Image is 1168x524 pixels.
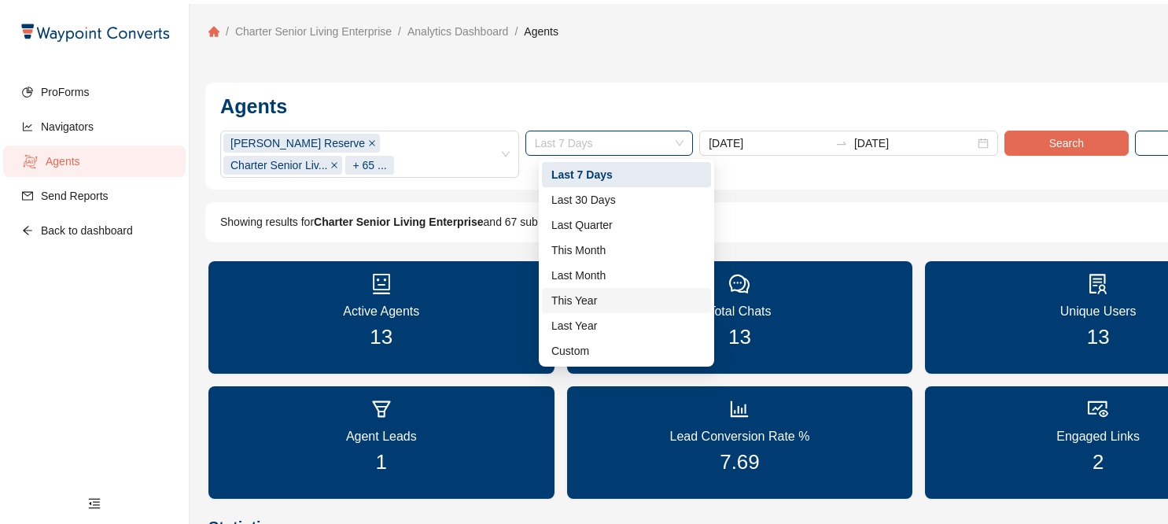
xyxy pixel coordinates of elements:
a: home [205,23,223,40]
span: close-circle [978,138,989,149]
span: 1 [376,450,387,474]
span: Agents [524,23,558,40]
span: + 65 ... [345,156,393,175]
span: 2 [1092,450,1104,474]
span: 7.69 [720,450,760,474]
span: Back to dashboard [41,215,173,246]
span: Agents [46,146,173,177]
span: Search [1049,135,1084,152]
div: Last Year [542,313,711,338]
div: Unique Users [1060,301,1137,321]
span: mail [22,190,33,201]
div: Engaged Links [1056,426,1140,446]
button: Search [1004,131,1129,156]
div: Last 30 Days [551,191,702,208]
input: Start date [709,135,829,152]
span: close [368,139,376,147]
div: Active Agents [343,301,419,321]
span: Send Reports [41,180,173,212]
div: Custom [542,338,711,363]
span: solution [1088,274,1108,294]
span: comment [729,274,750,294]
div: Last 7 Days [542,162,711,187]
span: pie-chart [22,87,33,98]
div: This Month [542,238,711,263]
div: Total Chats [708,301,771,321]
div: Last 7 Days [551,166,702,183]
span: Analytics Dashboard [407,23,508,40]
div: Last Quarter [551,216,702,234]
div: This Year [542,288,711,313]
span: Charter Senior Liv... [230,157,327,174]
span: close [330,161,338,169]
div: Custom [551,342,702,360]
div: Last 30 Days [542,187,711,212]
div: Lead Conversion Rate % [670,426,810,446]
span: home [208,26,219,37]
div: Last Quarter [542,212,711,238]
li: / [514,23,518,40]
div: Last Month [551,267,702,284]
span: [PERSON_NAME] Reserve [230,135,365,152]
span: Charter Senior Living of Chattanooga [223,156,342,175]
img: Waypoint Converts [19,23,170,42]
span: fund-view [1088,399,1108,419]
span: 13 [1087,325,1110,349]
span: Navigators [41,111,173,142]
span: Bartlett Reserve [223,134,380,153]
span: bar-chart [729,399,750,419]
div: This Month [551,242,702,259]
div: Last Month [542,263,711,288]
input: End date [854,135,975,152]
span: swap-right [835,137,848,149]
a: Charter Senior Living Enterprise [232,23,395,40]
span: Last 7 Days [535,131,684,155]
div: This Year [551,292,702,309]
span: line-chart [22,121,33,132]
span: robot [371,274,392,294]
span: funnel-plot [371,399,392,419]
span: Showing results for and 67 sub group(s). [220,216,585,228]
li: / [398,23,401,40]
span: + 65 ... [352,157,386,174]
span: ProForms [41,76,173,108]
span: 13 [370,325,392,349]
div: Agent Leads [346,426,417,446]
span: to [835,137,848,149]
div: Last Year [551,317,702,334]
span: arrow-left [22,225,33,236]
span: 13 [728,325,751,349]
span: menu-fold [88,497,101,510]
li: / [226,23,229,40]
b: Charter Senior Living Enterprise [314,216,484,228]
